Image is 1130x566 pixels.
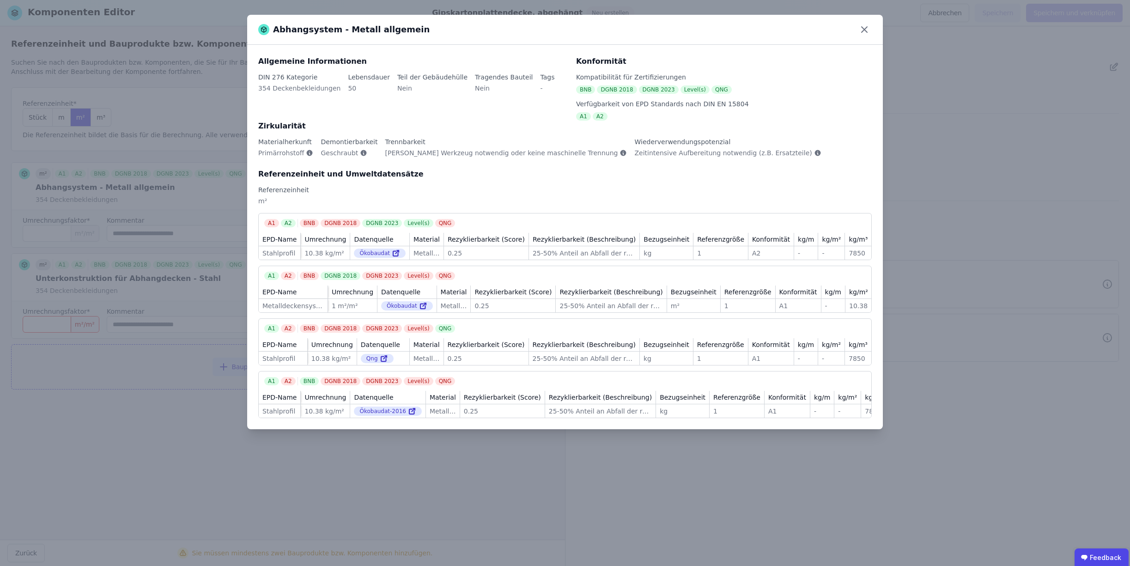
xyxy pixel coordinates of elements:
div: Level(s) [404,324,433,333]
div: DIN 276 Kategorie [258,73,340,82]
div: Metall allgemein [430,407,456,416]
div: Rezyklierbarkeit (Score) [448,235,525,244]
div: Umrechnung [311,340,353,349]
div: Level(s) [680,85,710,94]
div: DGNB 2023 [362,377,402,385]
div: 354 Deckenbekleidungen [258,84,340,100]
div: QNG [435,272,456,280]
div: Wiederverwendungspotenzial [634,137,821,146]
div: Datenquelle [354,235,393,244]
div: Teil der Gebäudehülle [397,73,468,82]
div: Umrechnung [304,393,346,402]
div: Referenzgröße [697,235,744,244]
span: Zeitintensive Aufbereitung notwendig (z.B. Ersatzteile) [634,148,812,158]
div: Qng [361,354,394,363]
div: kg/m³ [849,235,868,244]
div: - [814,407,830,416]
div: - [798,249,814,258]
div: Rezyklierbarkeit (Beschreibung) [533,340,636,349]
div: kg/m [798,235,814,244]
div: m² [671,301,717,310]
div: kg [660,407,705,416]
div: Metall allgemein [441,301,467,310]
div: Konformität [576,56,872,67]
div: DGNB 2018 [597,85,637,94]
div: Stahlprofil [262,354,304,363]
div: Tags [540,73,554,82]
div: A2 [281,272,296,280]
div: DGNB 2018 [321,377,360,385]
div: Datenquelle [381,287,420,297]
div: kg/m² [822,340,841,349]
div: Material [430,393,456,402]
div: Nein [397,84,468,100]
div: 25-50% Anteil an Abfall der recycled wird [549,407,652,416]
div: Level(s) [404,272,433,280]
div: DGNB 2018 [321,272,360,280]
div: A2 [281,324,296,333]
span: Primärrohstoff [258,148,304,158]
div: - [838,407,857,416]
div: A2 [752,249,790,258]
div: A1 [768,407,806,416]
div: A1 [576,112,591,121]
div: 0.25 [474,301,552,310]
div: BNB [300,324,319,333]
div: Rezyklierbarkeit (Score) [474,287,552,297]
div: Materialherkunft [258,137,313,146]
div: DGNB 2023 [362,324,402,333]
div: - [822,354,841,363]
div: Konformität [752,340,790,349]
div: Rezyklierbarkeit (Score) [464,393,541,402]
div: - [822,249,841,258]
div: kg/m [825,287,841,297]
div: A2 [281,377,296,385]
div: - [798,354,814,363]
div: 1 [697,249,744,258]
div: Material [413,340,440,349]
div: Rezyklierbarkeit (Beschreibung) [549,393,652,402]
div: Stahlprofil [262,407,297,416]
div: Tragendes Bauteil [475,73,533,82]
div: DGNB 2023 [362,272,402,280]
div: EPD-Name [262,393,297,402]
div: 1 [724,301,772,310]
div: 25-50% Anteil an Abfall der recycled wird [533,354,636,363]
div: Konformität [768,393,806,402]
div: 25-50% Anteil an Abfall der recycled wird [533,249,636,258]
div: Umrechnung [332,287,373,297]
div: Referenzgröße [724,287,772,297]
div: 7850 [849,354,868,363]
div: QNG [435,324,456,333]
div: Material [413,235,440,244]
div: Material [441,287,467,297]
div: Metall allgemein [413,354,440,363]
div: Referenzeinheit [258,185,872,195]
div: Trennbarkeit [385,137,627,146]
div: Ökobaudat [381,301,433,310]
div: 10.38 kg/m² [304,407,346,416]
div: 0.25 [464,407,541,416]
div: Lebensdauer [348,73,390,82]
div: Referenzeinheit und Umweltdatensätze [258,169,872,180]
div: Konformität [779,287,817,297]
div: 7850 [865,407,884,416]
div: 1 m²/m² [332,301,373,310]
div: Referenzgröße [697,340,744,349]
div: 10.38 kg/m² [304,249,346,258]
div: - [825,301,841,310]
div: Bezugseinheit [644,235,689,244]
div: BNB [576,85,595,94]
div: Bezugseinheit [660,393,705,402]
div: - [540,84,554,100]
div: Rezyklierbarkeit (Beschreibung) [559,287,662,297]
span: Geschraubt [321,148,358,158]
div: 50 [348,84,390,100]
div: Zirkularität [258,121,872,132]
div: Level(s) [404,377,433,385]
div: A1 [752,354,790,363]
div: 25-50% Anteil an Abfall der recycled wird [559,301,662,310]
div: m² [258,196,872,213]
div: Metalldeckensystem [262,301,324,310]
div: Allgemeine Informationen [258,56,565,67]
